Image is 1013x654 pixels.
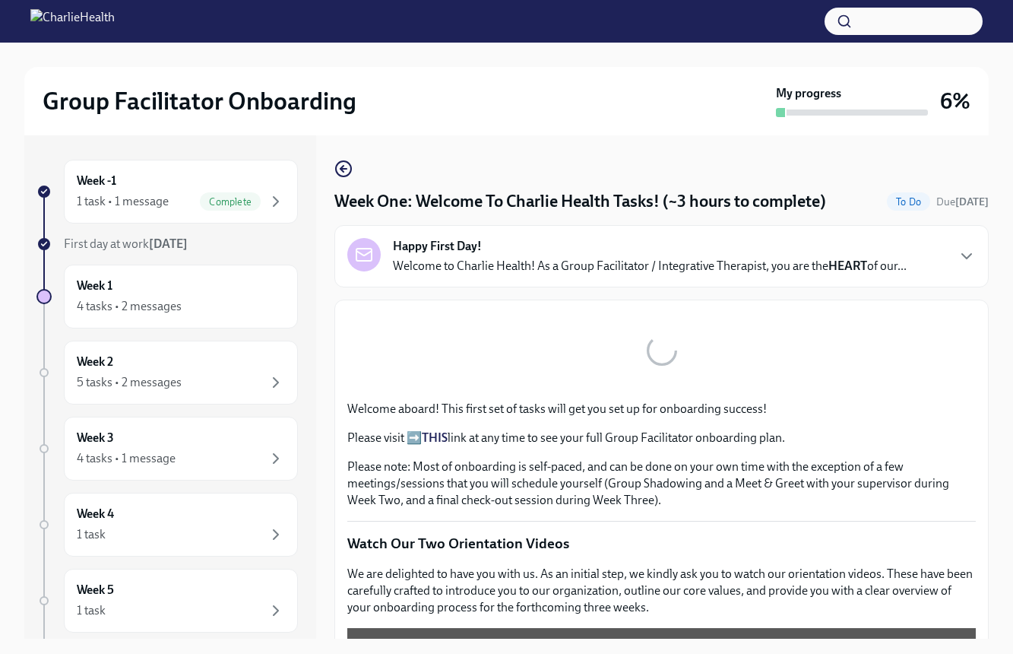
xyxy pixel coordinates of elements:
span: To Do [887,196,930,208]
a: Week 51 task [36,569,298,633]
a: Week 25 tasks • 2 messages [36,341,298,405]
strong: HEART [828,259,867,273]
span: September 22nd, 2025 07:00 [936,195,989,209]
p: Please visit ➡️ link at any time to see your full Group Facilitator onboarding plan. [347,430,976,446]
a: First day at work[DATE] [36,236,298,252]
button: Zoom image [347,313,976,389]
a: Week -11 task • 1 messageComplete [36,160,298,224]
span: First day at work [64,237,188,251]
a: Week 34 tasks • 1 message [36,417,298,481]
h4: Week One: Welcome To Charlie Health Tasks! (~3 hours to complete) [334,190,826,213]
span: Complete [200,196,261,208]
strong: My progress [776,85,841,102]
a: Week 41 task [36,493,298,557]
a: THIS [422,430,448,445]
div: 1 task [77,526,106,543]
h6: Week 4 [77,506,114,522]
p: Welcome aboard! This first set of tasks will get you set up for onboarding success! [347,401,976,417]
div: 1 task [77,602,106,619]
h6: Week 1 [77,278,112,294]
h3: 6% [940,87,970,115]
h6: Week 3 [77,430,114,446]
span: Due [936,195,989,208]
p: Watch Our Two Orientation Videos [347,534,976,554]
h6: Week 2 [77,354,113,370]
strong: [DATE] [149,237,188,251]
strong: Happy First Day! [393,238,482,255]
img: CharlieHealth [30,9,115,33]
div: 4 tasks • 2 messages [77,298,182,315]
strong: [DATE] [955,195,989,208]
a: Week 14 tasks • 2 messages [36,265,298,329]
h6: Week -1 [77,173,116,189]
h2: Group Facilitator Onboarding [43,86,356,116]
p: We are delighted to have you with us. As an initial step, we kindly ask you to watch our orientat... [347,566,976,616]
div: 5 tasks • 2 messages [77,374,182,391]
h6: Week 5 [77,582,114,598]
p: Please note: Most of onboarding is self-paced, and can be done on your own time with the exceptio... [347,459,976,509]
p: Welcome to Charlie Health! As a Group Facilitator / Integrative Therapist, you are the of our... [393,258,907,275]
div: 1 task • 1 message [77,193,169,210]
div: 4 tasks • 1 message [77,450,176,467]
